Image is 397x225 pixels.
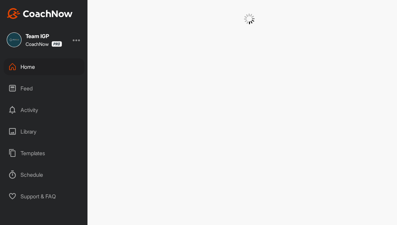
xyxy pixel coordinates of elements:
img: G6gVgL6ErOh57ABN0eRmCEwV0I4iEi4d8EwaPGI0tHgoAbU4EAHFLEQAh+QQFCgALACwIAA4AGAASAAAEbHDJSesaOCdk+8xg... [244,13,255,24]
div: Library [4,123,84,140]
div: Schedule [4,166,84,183]
div: Team IGP [26,33,62,39]
div: Home [4,58,84,75]
img: CoachNow Pro [51,41,62,47]
div: Support & FAQ [4,188,84,205]
div: Activity [4,102,84,118]
div: Templates [4,145,84,162]
img: CoachNow [7,8,73,19]
div: Feed [4,80,84,97]
div: CoachNow [26,41,62,47]
img: square_9f93f7697f7b29552b29e1fde1a77364.jpg [7,32,22,47]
